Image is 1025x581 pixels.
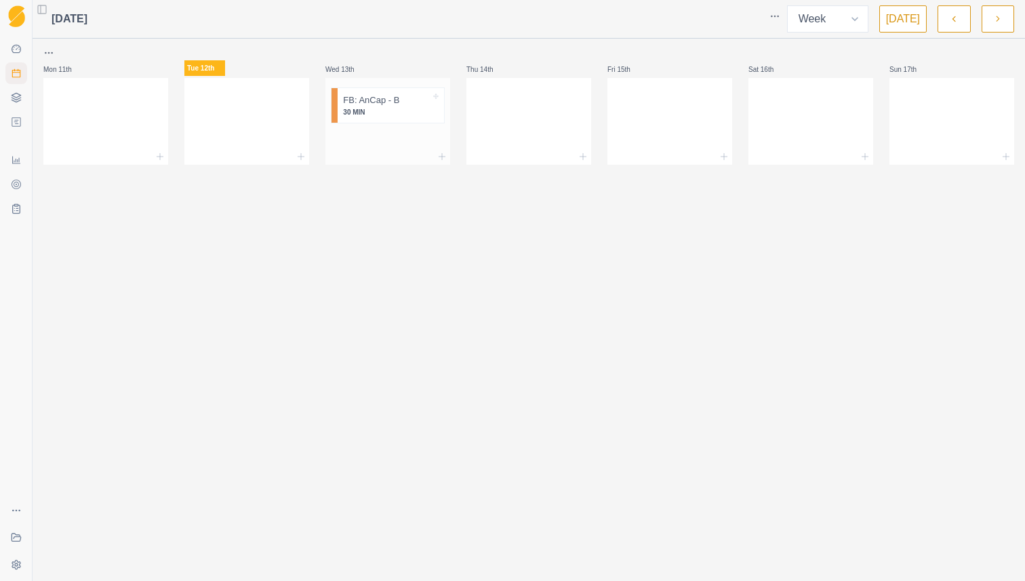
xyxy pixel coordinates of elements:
[52,11,87,27] span: [DATE]
[748,64,789,75] p: Sat 16th
[184,60,225,76] p: Tue 12th
[343,107,430,117] p: 30 MIN
[8,5,25,28] img: Logo
[466,64,507,75] p: Thu 14th
[607,64,648,75] p: Fri 15th
[5,554,27,576] button: Settings
[889,64,930,75] p: Sun 17th
[879,5,927,33] button: [DATE]
[43,64,84,75] p: Mon 11th
[5,5,27,27] a: Logo
[331,87,445,123] div: FB: AnCap - B30 MIN
[325,64,366,75] p: Wed 13th
[343,94,399,107] p: FB: AnCap - B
